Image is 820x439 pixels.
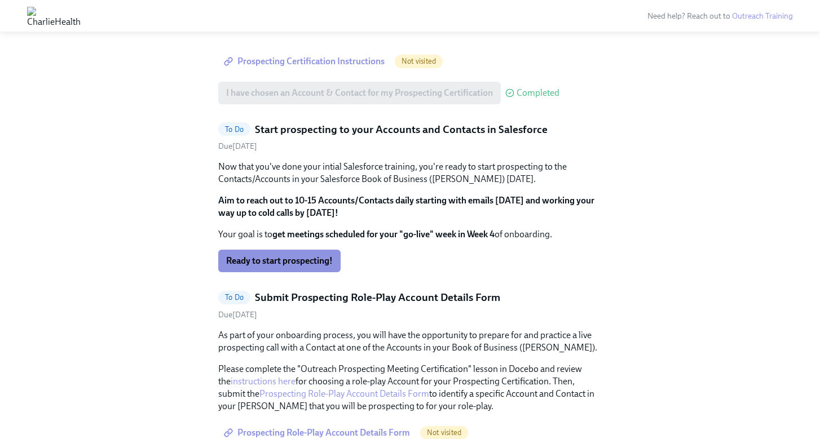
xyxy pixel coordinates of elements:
img: CharlieHealth [27,7,81,25]
h5: Start prospecting to your Accounts and Contacts in Salesforce [255,122,548,137]
strong: Aim to reach out to 10-15 Accounts/Contacts daily starting with emails [DATE] and working your wa... [218,195,594,218]
a: To DoStart prospecting to your Accounts and Contacts in SalesforceDue[DATE] [218,122,602,152]
a: instructions here [231,376,296,387]
a: To DoSubmit Prospecting Role-Play Account Details FormDue[DATE] [218,290,602,320]
p: Please complete the "Outreach Prospecting Meeting Certification" lesson in Docebo and review the ... [218,363,602,413]
span: Friday, August 15th 2025, 7:00 am [218,141,257,151]
span: Ready to start prospecting! [226,255,333,267]
button: Ready to start prospecting! [218,250,341,272]
p: As part of your onboarding process, you will have the opportunity to prepare for and practice a l... [218,329,602,354]
span: Wednesday, August 13th 2025, 7:00 am [218,310,257,320]
p: Your goal is to of onboarding. [218,228,602,241]
span: Not visited [395,57,443,65]
span: Completed [517,88,559,97]
a: Prospecting Role-Play Account Details Form [259,388,429,399]
span: Prospecting Role-Play Account Details Form [226,427,410,438]
a: Prospecting Certification Instructions [218,50,393,73]
span: To Do [218,293,250,301]
span: To Do [218,125,250,134]
span: Not visited [420,428,468,437]
span: Need help? Reach out to [647,11,793,21]
span: Prospecting Certification Instructions [226,56,385,67]
strong: get meetings scheduled for your "go-live" week in Week 4 [272,229,495,240]
a: Outreach Training [732,11,793,21]
h5: Submit Prospecting Role-Play Account Details Form [255,290,500,305]
p: Now that you've done your intial Salesforce training, you're ready to start prospecting to the Co... [218,161,602,185]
